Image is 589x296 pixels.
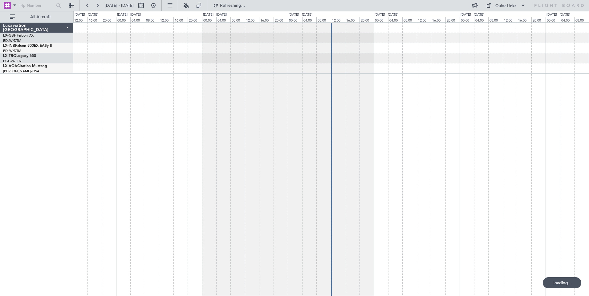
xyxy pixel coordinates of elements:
a: EDLW/DTM [3,49,21,53]
div: 20:00 [359,17,374,22]
div: 08:00 [316,17,331,22]
div: 00:00 [460,17,474,22]
a: [PERSON_NAME]/QSA [3,69,39,74]
div: 08:00 [230,17,245,22]
span: [DATE] - [DATE] [105,3,134,8]
button: Quick Links [483,1,529,10]
div: 20:00 [445,17,460,22]
div: 04:00 [560,17,574,22]
input: Trip Number [19,1,54,10]
div: 16:00 [87,17,102,22]
div: 00:00 [288,17,302,22]
a: LX-AOACitation Mustang [3,64,47,68]
div: 00:00 [374,17,388,22]
a: LX-INBFalcon 900EX EASy II [3,44,52,48]
div: [DATE] - [DATE] [546,12,570,18]
div: 04:00 [130,17,144,22]
div: Loading... [543,277,581,288]
div: 20:00 [274,17,288,22]
div: [DATE] - [DATE] [117,12,141,18]
div: 04:00 [388,17,402,22]
div: [DATE] - [DATE] [75,12,98,18]
span: Refreshing... [220,3,246,8]
span: LX-TRO [3,54,16,58]
div: 20:00 [531,17,546,22]
div: [DATE] - [DATE] [375,12,398,18]
div: 12:00 [417,17,431,22]
div: 16:00 [345,17,359,22]
div: 16:00 [173,17,188,22]
div: 08:00 [145,17,159,22]
div: 16:00 [517,17,531,22]
span: LX-AOA [3,64,17,68]
div: 20:00 [188,17,202,22]
div: 08:00 [574,17,588,22]
div: 12:00 [503,17,517,22]
div: Quick Links [495,3,516,9]
div: 12:00 [159,17,173,22]
div: 20:00 [102,17,116,22]
div: [DATE] - [DATE] [203,12,227,18]
span: LX-GBH [3,34,17,38]
div: 00:00 [116,17,130,22]
div: 12:00 [245,17,259,22]
button: All Aircraft [7,12,67,22]
a: EDLW/DTM [3,38,21,43]
div: 08:00 [402,17,416,22]
div: [DATE] - [DATE] [461,12,484,18]
div: 04:00 [216,17,230,22]
div: 00:00 [546,17,560,22]
span: LX-INB [3,44,15,48]
a: LX-GBHFalcon 7X [3,34,34,38]
div: [DATE] - [DATE] [289,12,312,18]
div: 12:00 [331,17,345,22]
div: 16:00 [259,17,273,22]
div: 08:00 [488,17,502,22]
a: EGGW/LTN [3,59,22,63]
a: LX-TROLegacy 650 [3,54,36,58]
button: Refreshing... [210,1,247,10]
div: 04:00 [302,17,316,22]
div: 04:00 [474,17,488,22]
div: 00:00 [202,17,216,22]
span: All Aircraft [16,15,65,19]
div: 16:00 [431,17,445,22]
div: 12:00 [73,17,87,22]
